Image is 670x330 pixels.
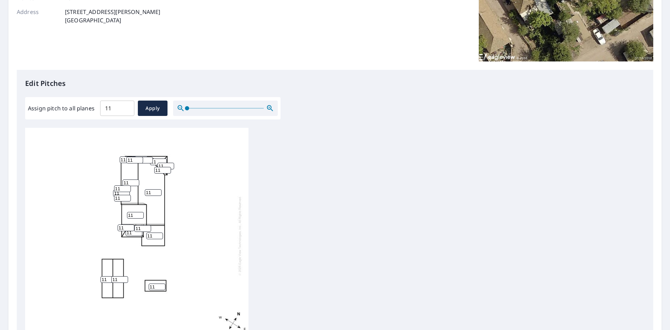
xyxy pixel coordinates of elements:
[28,104,95,112] label: Assign pitch to all planes
[138,101,167,116] button: Apply
[17,8,59,24] p: Address
[25,78,645,89] p: Edit Pitches
[65,8,160,24] p: [STREET_ADDRESS][PERSON_NAME] [GEOGRAPHIC_DATA]
[143,104,162,113] span: Apply
[100,98,134,118] input: 00.0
